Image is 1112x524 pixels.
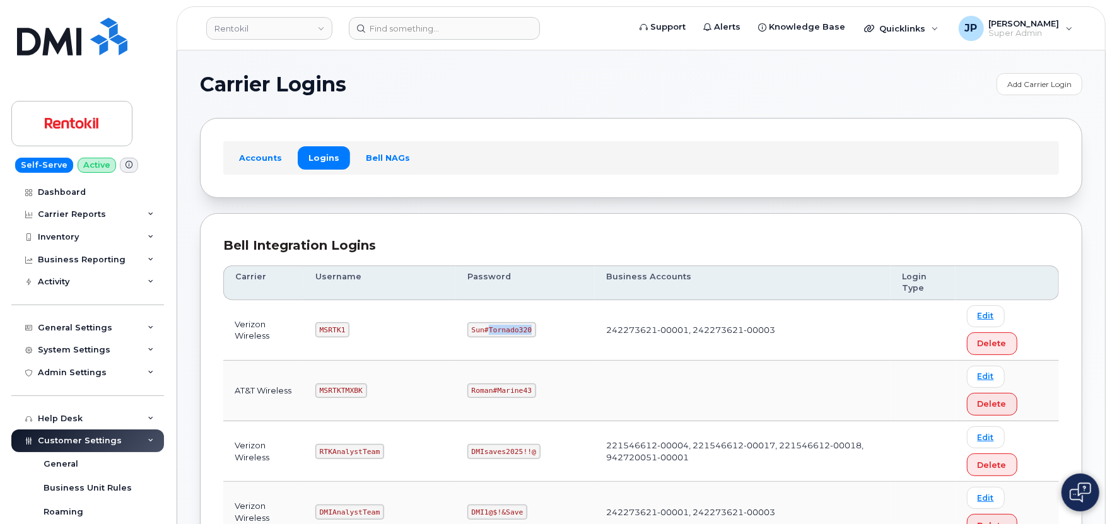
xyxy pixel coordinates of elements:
[967,453,1017,476] button: Delete
[315,504,384,520] code: DMIAnalystTeam
[978,398,1007,410] span: Delete
[467,322,536,337] code: Sun#Tornado320
[456,265,595,300] th: Password
[304,265,456,300] th: Username
[223,421,304,482] td: Verizon Wireless
[595,300,891,361] td: 242273621-00001, 242273621-00003
[223,236,1059,255] div: Bell Integration Logins
[355,146,421,169] a: Bell NAGs
[967,393,1017,416] button: Delete
[298,146,350,169] a: Logins
[967,305,1005,327] a: Edit
[200,75,346,94] span: Carrier Logins
[595,265,891,300] th: Business Accounts
[467,504,527,520] code: DMI1@$!&Save
[467,383,536,399] code: Roman#Marine43
[1070,482,1091,503] img: Open chat
[978,337,1007,349] span: Delete
[223,300,304,361] td: Verizon Wireless
[978,459,1007,471] span: Delete
[967,426,1005,448] a: Edit
[467,444,541,459] code: DMIsaves2025!!@
[228,146,293,169] a: Accounts
[595,421,891,482] td: 221546612-00004, 221546612-00017, 221546612-00018, 942720051-00001
[315,383,367,399] code: MSRTKTMXBK
[223,265,304,300] th: Carrier
[891,265,956,300] th: Login Type
[967,366,1005,388] a: Edit
[967,332,1017,355] button: Delete
[997,73,1082,95] a: Add Carrier Login
[967,487,1005,509] a: Edit
[315,444,384,459] code: RTKAnalystTeam
[315,322,349,337] code: MSRTK1
[223,361,304,421] td: AT&T Wireless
